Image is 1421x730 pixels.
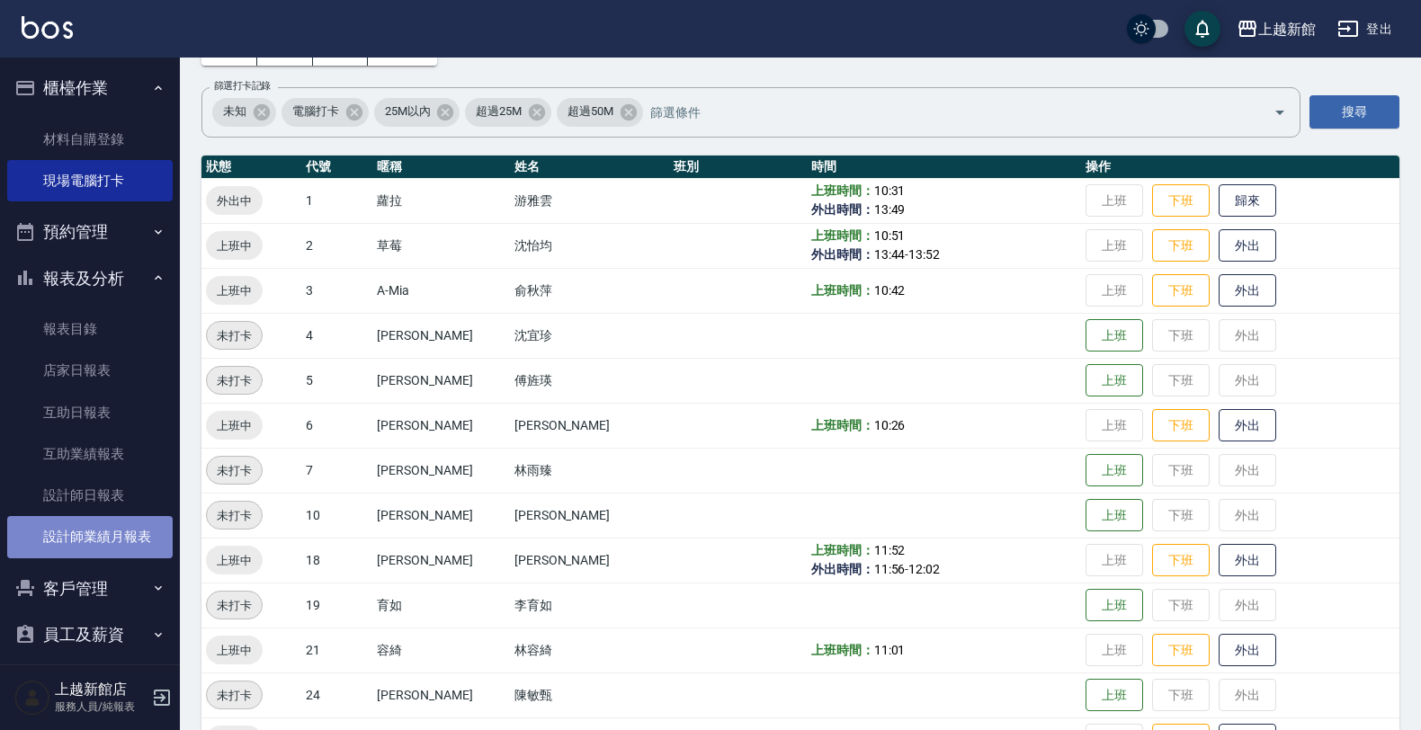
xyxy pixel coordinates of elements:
[1152,409,1210,442] button: 下班
[301,448,372,493] td: 7
[1086,499,1143,532] button: 上班
[7,516,173,557] a: 設計師業績月報表
[1229,11,1323,48] button: 上越新館
[1086,364,1143,397] button: 上班
[22,16,73,39] img: Logo
[1152,544,1210,577] button: 下班
[1086,589,1143,622] button: 上班
[7,255,173,302] button: 報表及分析
[1086,319,1143,352] button: 上班
[301,358,372,403] td: 5
[7,308,173,350] a: 報表目錄
[372,538,510,583] td: [PERSON_NAME]
[646,96,1242,128] input: 篩選條件
[807,156,1081,179] th: 時間
[669,156,807,179] th: 班別
[1330,13,1399,46] button: 登出
[874,562,906,576] span: 11:56
[282,98,369,127] div: 電腦打卡
[372,403,510,448] td: [PERSON_NAME]
[811,643,874,657] b: 上班時間：
[811,418,874,432] b: 上班時間：
[206,236,263,255] span: 上班中
[874,543,906,557] span: 11:52
[7,209,173,255] button: 預約管理
[874,418,906,432] span: 10:26
[1219,544,1276,577] button: 外出
[510,672,670,717] td: 陳敏甄
[7,392,173,433] a: 互助日報表
[301,156,372,179] th: 代號
[282,102,350,120] span: 電腦打卡
[207,506,262,525] span: 未打卡
[1152,184,1210,218] button: 下班
[212,102,257,120] span: 未知
[510,313,670,358] td: 沈宜珍
[807,538,1081,583] td: -
[7,475,173,516] a: 設計師日報表
[374,98,460,127] div: 25M以內
[1258,18,1316,40] div: 上越新館
[207,686,262,705] span: 未打卡
[874,202,906,217] span: 13:49
[372,583,510,628] td: 育如
[7,160,173,201] a: 現場電腦打卡
[301,628,372,672] td: 21
[372,156,510,179] th: 暱稱
[301,583,372,628] td: 19
[908,562,940,576] span: 12:02
[55,699,147,715] p: 服務人員/純報表
[510,538,670,583] td: [PERSON_NAME]
[7,565,173,612] button: 客戶管理
[55,681,147,699] h5: 上越新館店
[1219,229,1276,263] button: 外出
[1086,679,1143,712] button: 上班
[372,358,510,403] td: [PERSON_NAME]
[557,98,643,127] div: 超過50M
[7,611,173,658] button: 員工及薪資
[372,448,510,493] td: [PERSON_NAME]
[301,178,372,223] td: 1
[372,313,510,358] td: [PERSON_NAME]
[1219,274,1276,307] button: 外出
[510,448,670,493] td: 林雨臻
[1184,11,1220,47] button: save
[372,672,510,717] td: [PERSON_NAME]
[510,223,670,268] td: 沈怡均
[1152,634,1210,667] button: 下班
[206,416,263,435] span: 上班中
[201,156,301,179] th: 狀態
[874,643,906,657] span: 11:01
[206,551,263,570] span: 上班中
[206,191,263,210] span: 外出中
[7,350,173,391] a: 店家日報表
[301,313,372,358] td: 4
[1152,274,1210,307] button: 下班
[207,326,262,345] span: 未打卡
[207,596,262,615] span: 未打卡
[372,628,510,672] td: 容綺
[206,641,263,660] span: 上班中
[510,358,670,403] td: 傅旌瑛
[807,223,1081,268] td: -
[811,202,874,217] b: 外出時間：
[811,543,874,557] b: 上班時間：
[372,223,510,268] td: 草莓
[557,102,624,120] span: 超過50M
[206,281,263,300] span: 上班中
[1081,156,1399,179] th: 操作
[1309,95,1399,129] button: 搜尋
[301,403,372,448] td: 6
[510,403,670,448] td: [PERSON_NAME]
[510,583,670,628] td: 李育如
[1152,229,1210,263] button: 下班
[1219,634,1276,667] button: 外出
[7,119,173,160] a: 材料自購登錄
[301,672,372,717] td: 24
[207,371,262,390] span: 未打卡
[874,283,906,298] span: 10:42
[811,183,874,198] b: 上班時間：
[301,223,372,268] td: 2
[510,493,670,538] td: [PERSON_NAME]
[301,268,372,313] td: 3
